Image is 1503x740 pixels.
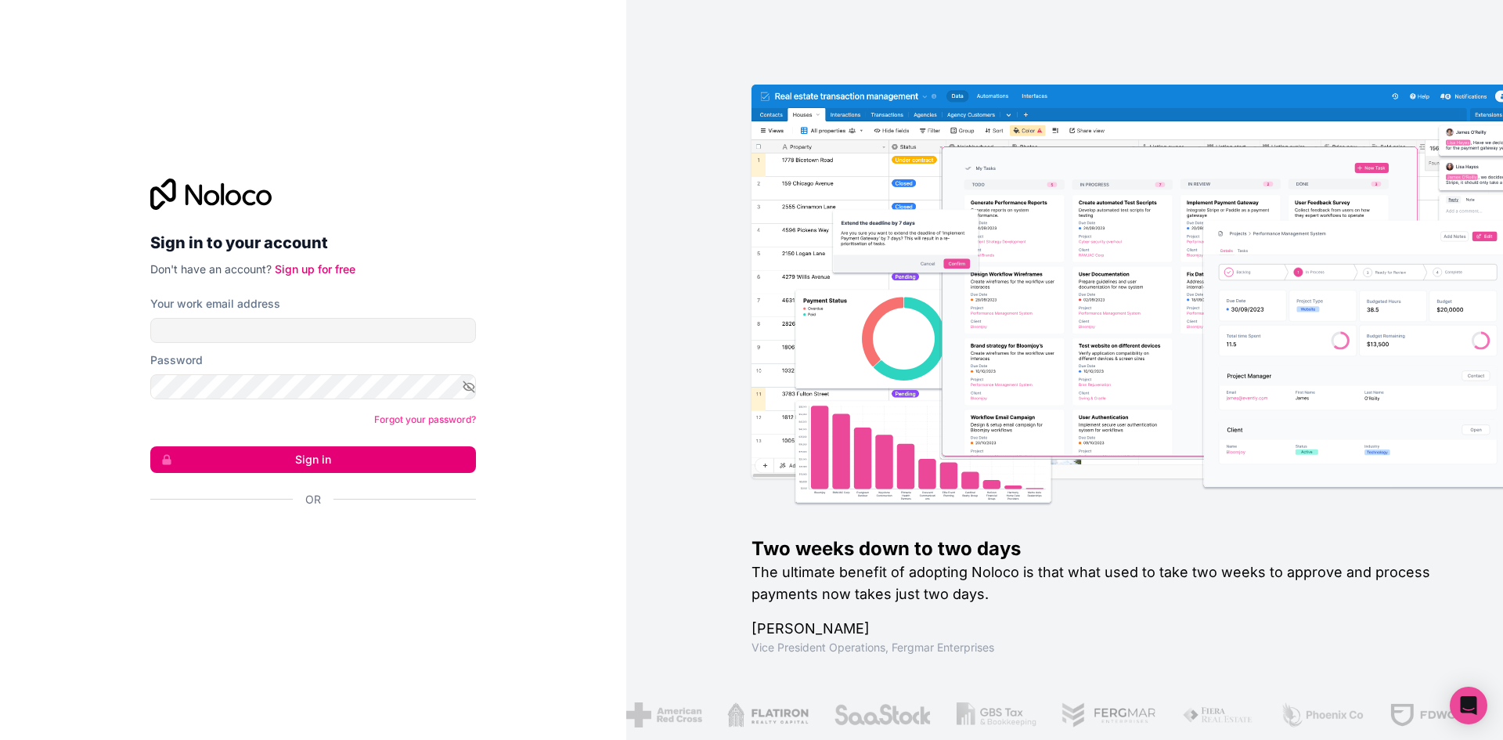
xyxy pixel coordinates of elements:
[1388,702,1480,727] img: /assets/fdworks-Bi04fVtw.png
[1060,702,1155,727] img: /assets/fergmar-CudnrXN5.png
[751,536,1453,561] h1: Two weeks down to two days
[150,446,476,473] button: Sign in
[955,702,1035,727] img: /assets/gbstax-C-GtDUiK.png
[150,318,476,343] input: Email address
[1278,702,1363,727] img: /assets/phoenix-BREaitsQ.png
[1180,702,1253,727] img: /assets/fiera-fwj2N5v4.png
[305,492,321,507] span: Or
[150,262,272,276] span: Don't have an account?
[751,618,1453,640] h1: [PERSON_NAME]
[142,525,471,559] iframe: Sign in with Google Button
[374,413,476,425] a: Forgot your password?
[150,296,280,312] label: Your work email address
[751,640,1453,655] h1: Vice President Operations , Fergmar Enterprises
[751,561,1453,605] h2: The ultimate benefit of adopting Noloco is that what used to take two weeks to approve and proces...
[150,352,203,368] label: Password
[150,374,476,399] input: Password
[832,702,931,727] img: /assets/saastock-C6Zbiodz.png
[275,262,355,276] a: Sign up for free
[150,229,476,257] h2: Sign in to your account
[625,702,701,727] img: /assets/american-red-cross-BAupjrZR.png
[1450,687,1487,724] div: Open Intercom Messenger
[726,702,807,727] img: /assets/flatiron-C8eUkumj.png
